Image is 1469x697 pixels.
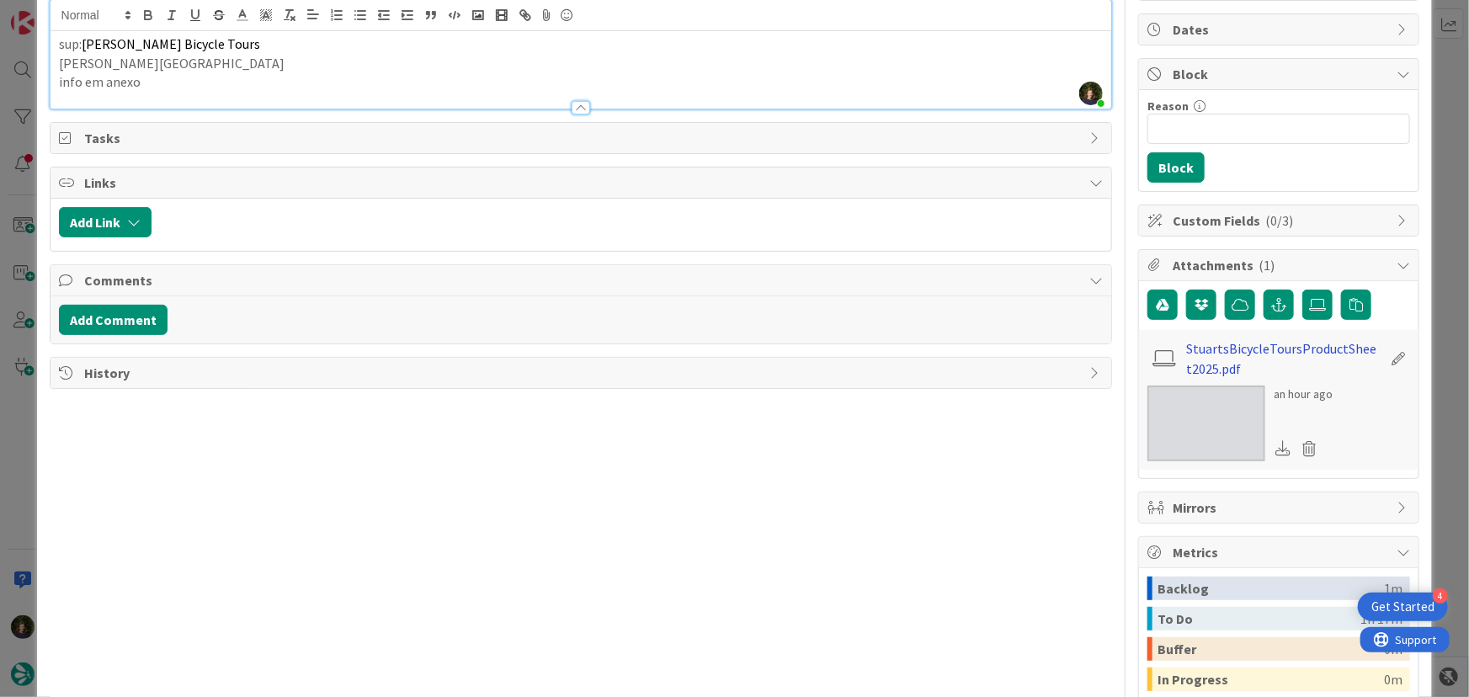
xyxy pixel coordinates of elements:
[35,3,77,23] span: Support
[1187,338,1382,379] a: StuartsBicycleToursProductSheet2025.pdf
[84,128,1082,148] span: Tasks
[1384,577,1402,600] div: 1m
[1173,19,1388,40] span: Dates
[1147,152,1205,183] button: Block
[59,207,152,237] button: Add Link
[1384,668,1402,691] div: 0m
[1173,255,1388,275] span: Attachments
[84,270,1082,290] span: Comments
[1158,637,1384,661] div: Buffer
[1173,210,1388,231] span: Custom Fields
[59,35,1104,54] p: sup:
[1265,212,1293,229] span: ( 0/3 )
[1079,82,1103,105] img: OSJL0tKbxWQXy8f5HcXbcaBiUxSzdGq2.jpg
[1274,386,1333,403] div: an hour ago
[84,363,1082,383] span: History
[1158,607,1360,630] div: To Do
[1358,593,1448,621] div: Open Get Started checklist, remaining modules: 4
[82,35,260,52] span: [PERSON_NAME] Bicycle Tours
[1274,438,1292,460] div: Download
[1147,98,1189,114] label: Reason
[1433,588,1448,604] div: 4
[1158,577,1384,600] div: Backlog
[1371,599,1434,615] div: Get Started
[1173,64,1388,84] span: Block
[59,72,1104,92] p: info em anexo
[1259,257,1275,274] span: ( 1 )
[1158,668,1384,691] div: In Progress
[1173,542,1388,562] span: Metrics
[59,305,168,335] button: Add Comment
[84,173,1082,193] span: Links
[1173,497,1388,518] span: Mirrors
[59,54,1104,73] p: [PERSON_NAME][GEOGRAPHIC_DATA]
[1360,607,1402,630] div: 1h 17m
